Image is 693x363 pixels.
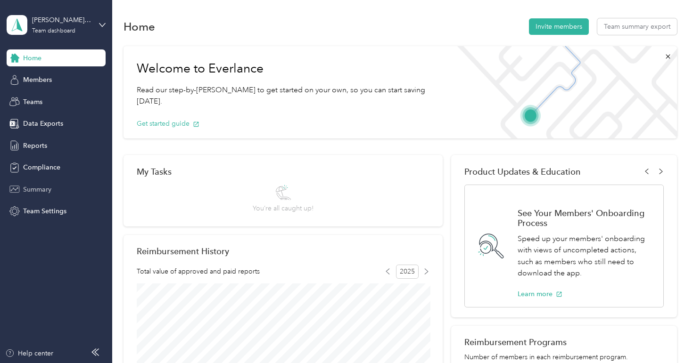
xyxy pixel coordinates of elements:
button: Invite members [529,18,589,35]
p: Number of members in each reimbursement program. [464,352,664,362]
span: Team Settings [23,206,66,216]
span: You’re all caught up! [253,203,313,213]
p: Read our step-by-[PERSON_NAME] to get started on your own, so you can start saving [DATE]. [137,84,435,107]
p: Speed up your members' onboarding with views of uncompleted actions, such as members who still ne... [518,233,653,279]
span: Data Exports [23,119,63,129]
span: Total value of approved and paid reports [137,266,260,276]
h1: Home [124,22,155,32]
button: Team summary export [597,18,677,35]
div: [PERSON_NAME]'s Team [32,15,91,25]
span: 2025 [396,265,419,279]
button: Learn more [518,289,562,299]
span: Product Updates & Education [464,167,581,177]
span: Teams [23,97,42,107]
div: My Tasks [137,167,429,177]
h2: Reimbursement History [137,246,229,256]
div: Team dashboard [32,28,75,34]
span: Members [23,75,52,85]
h2: Reimbursement Programs [464,337,664,347]
iframe: Everlance-gr Chat Button Frame [640,310,693,363]
h1: See Your Members' Onboarding Process [518,208,653,228]
span: Home [23,53,41,63]
span: Reports [23,141,47,151]
h1: Welcome to Everlance [137,61,435,76]
span: Compliance [23,162,60,172]
img: Welcome to everlance [448,46,677,138]
button: Help center [5,348,53,358]
span: Summary [23,185,51,194]
button: Get started guide [137,119,199,129]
